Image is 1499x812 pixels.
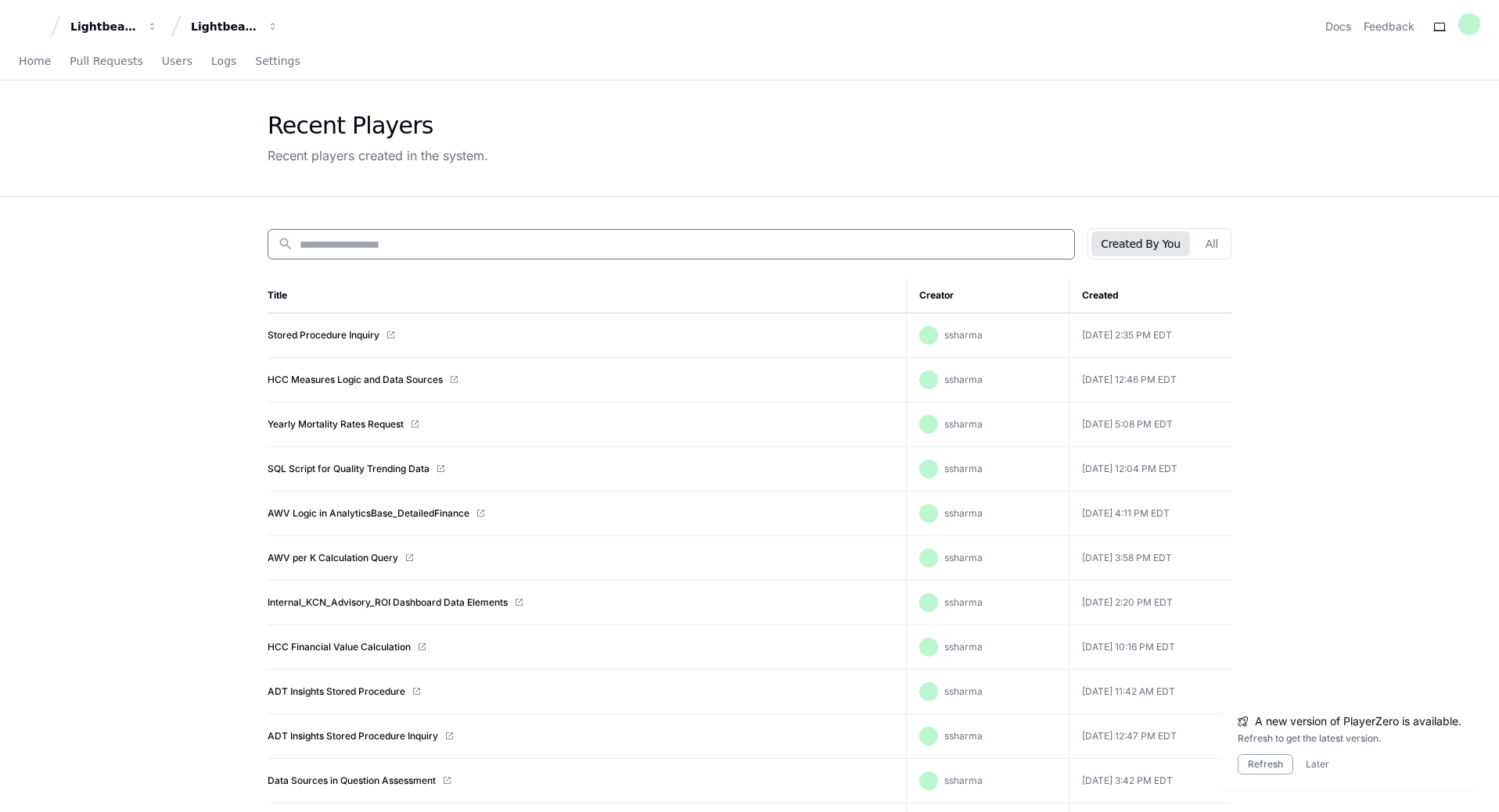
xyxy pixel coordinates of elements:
a: AWV per K Calculation Query [268,552,398,564]
a: Stored Procedure Inquiry [268,329,379,342]
span: ssharma [944,552,983,563]
a: Home [19,44,51,80]
th: Title [268,278,906,313]
span: ssharma [944,507,983,519]
td: [DATE] 11:42 AM EDT [1069,670,1231,714]
span: ssharma [944,329,983,341]
th: Created [1069,278,1231,313]
a: SQL Script for Quality Trending Data [268,463,430,475]
span: Home [19,56,51,66]
a: Yearly Mortality Rates Request [268,418,404,431]
div: Refresh to get the latest version. [1238,732,1461,745]
button: Refresh [1238,754,1293,774]
div: Lightbeam Health [70,19,138,34]
th: Creator [906,278,1069,313]
td: [DATE] 5:08 PM EDT [1069,402,1231,447]
span: Users [162,56,192,66]
div: Recent Players [268,112,488,140]
a: HCC Financial Value Calculation [268,641,411,653]
span: Logs [211,56,236,66]
td: [DATE] 3:42 PM EDT [1069,759,1231,803]
td: [DATE] 10:16 PM EDT [1069,625,1231,670]
a: Pull Requests [70,44,142,80]
span: ssharma [944,596,983,608]
span: ssharma [944,730,983,742]
span: ssharma [944,418,983,430]
mat-icon: search [278,236,293,252]
a: Users [162,44,192,80]
a: Internal_KCN_Advisory_ROI Dashboard Data Elements [268,596,508,609]
td: [DATE] 12:47 PM EDT [1069,714,1231,759]
span: ssharma [944,774,983,786]
td: [DATE] 2:20 PM EDT [1069,581,1231,625]
button: Lightbeam Health [64,13,164,41]
span: ssharma [944,685,983,697]
button: Feedback [1364,19,1415,34]
button: Created By You [1091,231,1189,256]
span: ssharma [944,374,983,385]
button: Later [1306,758,1329,771]
a: Docs [1325,19,1351,34]
div: Recent players created in the system. [268,146,488,165]
a: ADT Insights Stored Procedure [268,685,405,698]
a: Data Sources in Question Assessment [268,774,436,787]
span: ssharma [944,641,983,653]
button: Lightbeam Health Solutions [185,13,285,41]
td: [DATE] 4:11 PM EDT [1069,492,1231,536]
a: Settings [255,44,300,80]
td: [DATE] 2:35 PM EDT [1069,313,1231,358]
button: All [1196,231,1228,256]
td: [DATE] 12:46 PM EDT [1069,358,1231,402]
a: Logs [211,44,236,80]
td: [DATE] 12:04 PM EDT [1069,447,1231,492]
td: [DATE] 3:58 PM EDT [1069,536,1231,581]
a: AWV Logic in AnalyticsBase_DetailedFinance [268,507,469,520]
span: ssharma [944,463,983,474]
span: A new version of PlayerZero is available. [1255,714,1461,729]
span: Pull Requests [70,56,142,66]
span: Settings [255,56,300,66]
a: HCC Measures Logic and Data Sources [268,374,443,386]
a: ADT Insights Stored Procedure Inquiry [268,730,438,742]
div: Lightbeam Health Solutions [191,19,258,34]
